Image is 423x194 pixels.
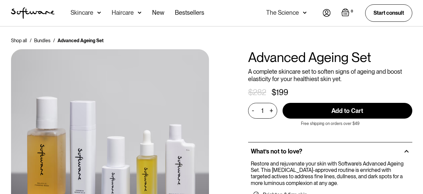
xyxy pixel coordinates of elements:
p: Free shipping on orders over $49 [301,121,359,126]
img: arrow down [97,9,101,16]
div: $ [248,88,253,98]
div: 199 [276,88,288,98]
div: The Science [266,9,299,16]
a: Shop all [11,37,27,44]
div: + [268,107,275,115]
h2: What’s not to love? [251,148,302,155]
img: arrow down [303,9,307,16]
div: - [252,107,256,114]
h1: Advanced Ageing Set [248,49,412,65]
div: 0 [349,8,354,14]
img: Software Logo [11,7,55,19]
img: arrow down [138,9,141,16]
a: Bundles [34,37,50,44]
div: / [53,37,55,44]
p: A complete skincare set to soften signs of ageing and boost elasticity for your healthiest skin yet. [248,68,412,82]
div: Haircare [112,9,134,16]
div: / [30,37,31,44]
div: $ [272,88,276,98]
p: Restore and rejuvenate your skin with Software’s Advanced Ageing Set. This [MEDICAL_DATA]-approve... [251,160,407,186]
a: Open cart [341,8,354,18]
div: 282 [253,88,266,98]
div: Advanced Ageing Set [58,37,104,44]
a: home [11,7,55,19]
a: Start consult [365,4,412,21]
div: Skincare [71,9,93,16]
input: Add to Cart [283,103,412,119]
